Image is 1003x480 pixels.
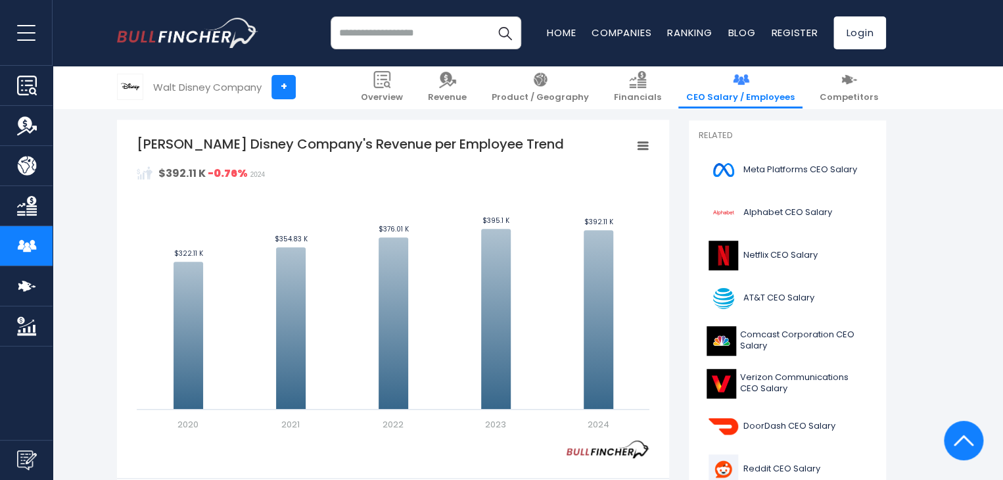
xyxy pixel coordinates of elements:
[606,66,669,108] a: Financials
[740,372,868,395] span: Verizon Communications CEO Salary
[353,66,411,108] a: Overview
[485,418,506,431] text: 2023
[482,216,510,226] text: $395.1 K
[771,26,818,39] a: Register
[137,135,564,153] tspan: [PERSON_NAME] Disney Company's Revenue per Employee Trend
[275,234,308,244] text: $354.83 K
[614,92,661,103] span: Financials
[118,74,143,99] img: DIS logo
[699,366,876,402] a: Verizon Communications CEO Salary
[743,421,835,432] span: DoorDash CEO Salary
[699,323,876,359] a: Comcast Corporation CEO Salary
[117,18,258,48] img: bullfincher logo
[743,464,820,475] span: Reddit CEO Salary
[137,135,649,431] svg: Walt Disney Company's Revenue per Employee Trend
[667,26,712,39] a: Ranking
[743,250,818,261] span: Netflix CEO Salary
[208,166,248,181] strong: -0.76%
[379,224,409,234] text: $376.01 K
[743,164,857,176] span: Meta Platforms CEO Salary
[117,18,258,48] a: Go to homepage
[820,92,878,103] span: Competitors
[271,75,296,99] a: +
[361,92,403,103] span: Overview
[177,418,198,431] text: 2020
[492,92,589,103] span: Product / Geography
[678,66,803,108] a: CEO Salary / Employees
[137,165,152,181] img: RevenuePerEmployee.svg
[153,80,262,95] div: Walt Disney Company
[547,26,576,39] a: Home
[699,195,876,231] a: Alphabet CEO Salary
[833,16,886,49] a: Login
[699,130,876,141] p: Related
[428,92,467,103] span: Revenue
[588,418,609,431] text: 2024
[592,26,651,39] a: Companies
[707,412,739,441] img: DASH logo
[488,16,521,49] button: Search
[743,293,814,304] span: AT&T CEO Salary
[743,207,832,218] span: Alphabet CEO Salary
[383,418,404,431] text: 2022
[281,418,300,431] text: 2021
[699,408,876,444] a: DoorDash CEO Salary
[484,66,597,108] a: Product / Geography
[707,283,739,313] img: T logo
[699,280,876,316] a: AT&T CEO Salary
[420,66,475,108] a: Revenue
[158,166,206,181] strong: $392.11 K
[740,329,868,352] span: Comcast Corporation CEO Salary
[699,237,876,274] a: Netflix CEO Salary
[250,171,265,178] span: 2024
[174,249,204,258] text: $322.11 K
[728,26,755,39] a: Blog
[707,326,736,356] img: CMCSA logo
[686,92,795,103] span: CEO Salary / Employees
[812,66,886,108] a: Competitors
[707,241,739,270] img: NFLX logo
[707,155,739,185] img: META logo
[707,198,739,228] img: GOOGL logo
[584,217,614,227] text: $392.11 K
[699,152,876,188] a: Meta Platforms CEO Salary
[707,369,736,398] img: VZ logo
